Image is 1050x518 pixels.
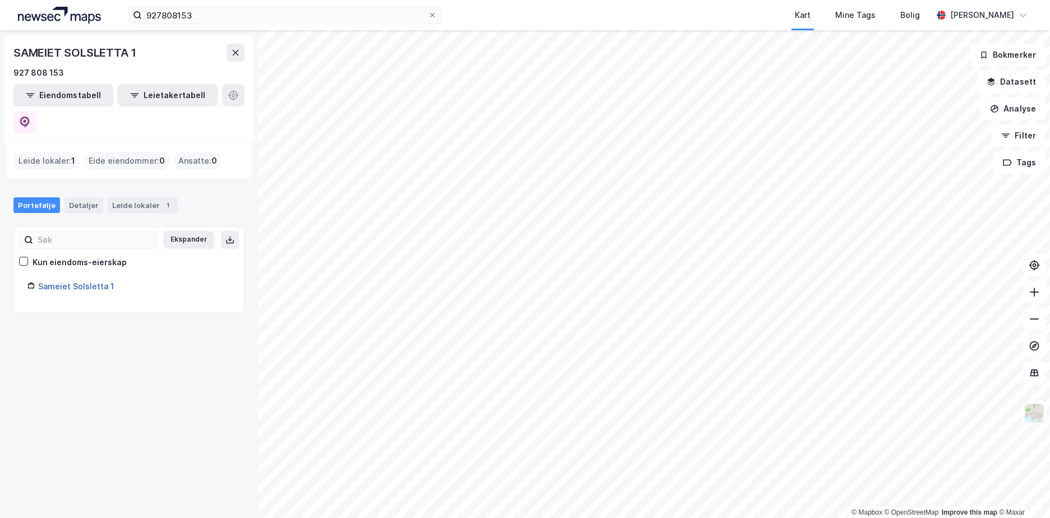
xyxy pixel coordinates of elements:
[993,151,1046,174] button: Tags
[71,154,75,168] span: 1
[994,464,1050,518] iframe: Chat Widget
[992,124,1046,147] button: Filter
[13,197,60,213] div: Portefølje
[18,7,101,24] img: logo.a4113a55bc3d86da70a041830d287a7e.svg
[13,84,113,107] button: Eiendomstabell
[970,44,1046,66] button: Bokmerker
[977,71,1046,93] button: Datasett
[162,200,173,211] div: 1
[14,152,80,170] div: Leide lokaler :
[1024,403,1045,424] img: Z
[159,154,165,168] span: 0
[795,8,810,22] div: Kart
[65,197,103,213] div: Detaljer
[33,256,127,269] div: Kun eiendoms-eierskap
[994,464,1050,518] div: Kontrollprogram for chat
[33,232,156,248] input: Søk
[84,152,169,170] div: Eide eiendommer :
[942,508,997,516] a: Improve this map
[38,281,114,291] a: Sameiet Solsletta 1
[885,508,939,516] a: OpenStreetMap
[950,8,1014,22] div: [PERSON_NAME]
[835,8,876,22] div: Mine Tags
[980,98,1046,120] button: Analyse
[118,84,218,107] button: Leietakertabell
[163,231,214,249] button: Ekspander
[13,66,64,80] div: 927 808 153
[900,8,920,22] div: Bolig
[851,508,882,516] a: Mapbox
[142,7,428,24] input: Søk på adresse, matrikkel, gårdeiere, leietakere eller personer
[108,197,178,213] div: Leide lokaler
[13,44,139,62] div: SAMEIET SOLSLETTA 1
[174,152,222,170] div: Ansatte :
[211,154,217,168] span: 0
